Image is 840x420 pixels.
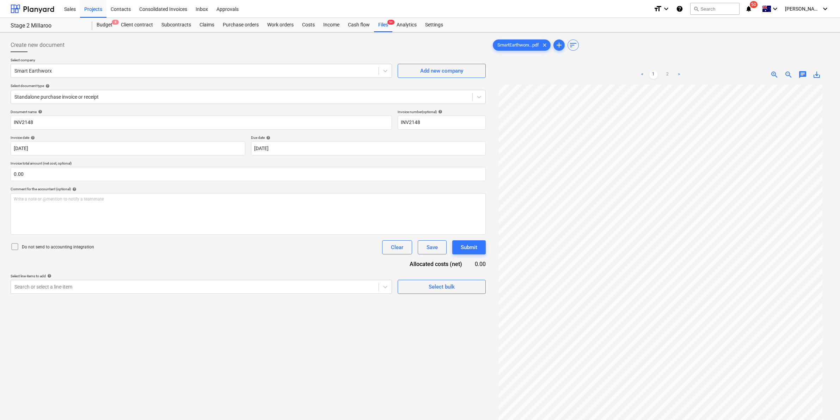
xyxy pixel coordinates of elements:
[461,243,477,252] div: Submit
[693,6,699,12] span: search
[387,20,394,25] span: 9+
[398,64,486,78] button: Add new company
[813,70,821,79] span: save_alt
[37,110,42,114] span: help
[117,18,157,32] a: Client contract
[427,243,438,252] div: Save
[540,41,549,49] span: clear
[344,18,374,32] a: Cash flow
[493,39,551,51] div: SmartEarthworx...pdf
[46,274,51,278] span: help
[690,3,740,15] button: Search
[263,18,298,32] a: Work orders
[493,43,543,48] span: SmartEarthworx...pdf
[11,58,392,64] p: Select company
[157,18,195,32] a: Subcontracts
[374,18,392,32] div: Files
[11,167,486,181] input: Invoice total amount (net cost, optional)
[11,187,486,191] div: Comment for the accountant (optional)
[11,22,84,30] div: Stage 2 Millaroo
[11,274,392,278] div: Select line-items to add
[638,70,646,79] a: Previous page
[420,66,463,75] div: Add new company
[319,18,344,32] a: Income
[745,5,752,13] i: notifications
[11,41,65,49] span: Create new document
[676,5,683,13] i: Knowledge base
[391,243,403,252] div: Clear
[398,116,486,130] input: Invoice number
[374,18,392,32] a: Files9+
[569,41,577,49] span: sort
[251,135,486,140] div: Due date
[298,18,319,32] a: Costs
[382,240,412,254] button: Clear
[392,18,421,32] a: Analytics
[398,110,486,114] div: Invoice number (optional)
[219,18,263,32] a: Purchase orders
[798,70,807,79] span: chat
[821,5,829,13] i: keyboard_arrow_down
[770,70,779,79] span: zoom_in
[11,161,486,167] p: Invoice total amount (net cost, optional)
[452,240,486,254] button: Submit
[195,18,219,32] a: Claims
[71,187,76,191] span: help
[663,70,672,79] a: Page 2
[92,18,117,32] a: Budget8
[555,41,563,49] span: add
[11,141,245,155] input: Invoice date not specified
[11,110,392,114] div: Document name
[675,70,683,79] a: Next page
[29,136,35,140] span: help
[649,70,658,79] a: Page 1 is your current page
[437,110,442,114] span: help
[11,84,486,88] div: Select document type
[11,116,392,130] input: Document name
[418,240,447,254] button: Save
[22,244,94,250] p: Do not send to accounting integration
[44,84,50,88] span: help
[92,18,117,32] div: Budget
[394,260,473,268] div: Allocated costs (net)
[785,6,820,12] span: [PERSON_NAME]
[784,70,793,79] span: zoom_out
[654,5,662,13] i: format_size
[112,20,119,25] span: 8
[11,135,245,140] div: Invoice date
[429,282,455,291] div: Select bulk
[251,141,486,155] input: Due date not specified
[662,5,670,13] i: keyboard_arrow_down
[265,136,270,140] span: help
[771,5,779,13] i: keyboard_arrow_down
[398,280,486,294] button: Select bulk
[750,1,758,8] span: 50
[421,18,447,32] a: Settings
[473,260,486,268] div: 0.00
